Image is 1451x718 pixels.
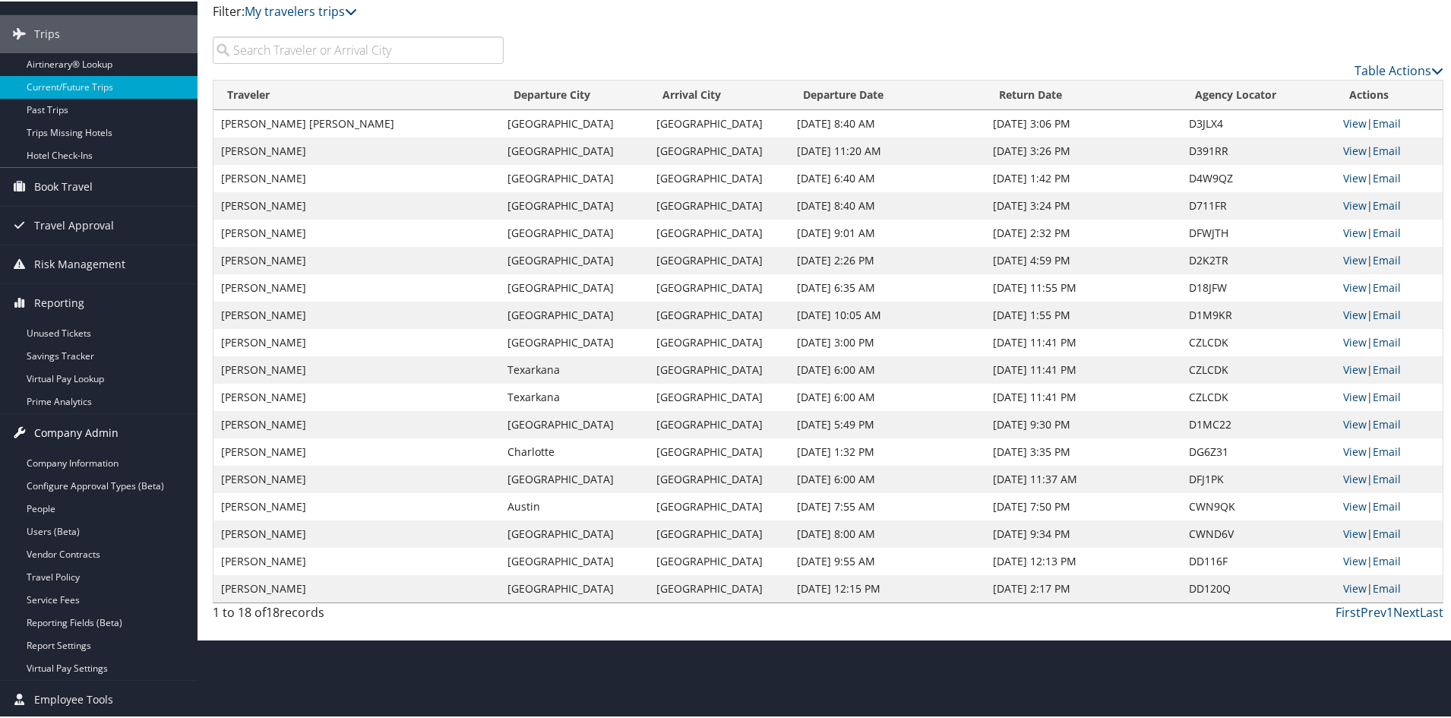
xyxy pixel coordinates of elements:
[500,136,649,163] td: [GEOGRAPHIC_DATA]
[649,136,789,163] td: [GEOGRAPHIC_DATA]
[1336,464,1443,492] td: |
[789,492,985,519] td: [DATE] 7:55 AM
[649,464,789,492] td: [GEOGRAPHIC_DATA]
[500,218,649,245] td: [GEOGRAPHIC_DATA]
[985,437,1181,464] td: [DATE] 3:35 PM
[500,327,649,355] td: [GEOGRAPHIC_DATA]
[500,546,649,574] td: [GEOGRAPHIC_DATA]
[1373,306,1401,321] a: Email
[1336,327,1443,355] td: |
[1373,224,1401,239] a: Email
[789,136,985,163] td: [DATE] 11:20 AM
[1181,273,1336,300] td: D18JFW
[213,35,504,62] input: Search Traveler or Arrival City
[1343,169,1367,184] a: View
[34,205,114,243] span: Travel Approval
[985,245,1181,273] td: [DATE] 4:59 PM
[1336,355,1443,382] td: |
[789,574,985,601] td: [DATE] 12:15 PM
[34,413,119,451] span: Company Admin
[789,300,985,327] td: [DATE] 10:05 AM
[1181,191,1336,218] td: D711FR
[34,14,60,52] span: Trips
[1181,327,1336,355] td: CZLCDK
[500,245,649,273] td: [GEOGRAPHIC_DATA]
[789,519,985,546] td: [DATE] 8:00 AM
[213,492,500,519] td: [PERSON_NAME]
[1373,388,1401,403] a: Email
[649,300,789,327] td: [GEOGRAPHIC_DATA]
[789,327,985,355] td: [DATE] 3:00 PM
[1181,245,1336,273] td: D2K2TR
[213,245,500,273] td: [PERSON_NAME]
[1343,197,1367,211] a: View
[649,245,789,273] td: [GEOGRAPHIC_DATA]
[789,245,985,273] td: [DATE] 2:26 PM
[1343,224,1367,239] a: View
[500,492,649,519] td: Austin
[1373,525,1401,539] a: Email
[985,519,1181,546] td: [DATE] 9:34 PM
[1373,142,1401,157] a: Email
[985,273,1181,300] td: [DATE] 11:55 PM
[985,300,1181,327] td: [DATE] 1:55 PM
[1336,382,1443,410] td: |
[985,109,1181,136] td: [DATE] 3:06 PM
[1336,300,1443,327] td: |
[1343,525,1367,539] a: View
[985,136,1181,163] td: [DATE] 3:26 PM
[213,327,500,355] td: [PERSON_NAME]
[213,574,500,601] td: [PERSON_NAME]
[500,109,649,136] td: [GEOGRAPHIC_DATA]
[34,244,125,282] span: Risk Management
[1343,115,1367,129] a: View
[985,327,1181,355] td: [DATE] 11:41 PM
[1343,388,1367,403] a: View
[500,355,649,382] td: Texarkana
[1343,306,1367,321] a: View
[500,191,649,218] td: [GEOGRAPHIC_DATA]
[500,382,649,410] td: Texarkana
[1181,300,1336,327] td: D1M9KR
[789,191,985,218] td: [DATE] 8:40 AM
[1181,492,1336,519] td: CWN9QK
[500,519,649,546] td: [GEOGRAPHIC_DATA]
[500,273,649,300] td: [GEOGRAPHIC_DATA]
[34,283,84,321] span: Reporting
[985,546,1181,574] td: [DATE] 12:13 PM
[1343,142,1367,157] a: View
[985,191,1181,218] td: [DATE] 3:24 PM
[649,327,789,355] td: [GEOGRAPHIC_DATA]
[1336,218,1443,245] td: |
[1373,580,1401,594] a: Email
[1336,109,1443,136] td: |
[1343,251,1367,266] a: View
[649,574,789,601] td: [GEOGRAPHIC_DATA]
[1361,603,1386,619] a: Prev
[1336,603,1361,619] a: First
[1181,109,1336,136] td: D3JLX4
[1343,279,1367,293] a: View
[985,464,1181,492] td: [DATE] 11:37 AM
[1373,115,1401,129] a: Email
[1336,136,1443,163] td: |
[1343,334,1367,348] a: View
[789,410,985,437] td: [DATE] 5:49 PM
[500,574,649,601] td: [GEOGRAPHIC_DATA]
[213,546,500,574] td: [PERSON_NAME]
[649,382,789,410] td: [GEOGRAPHIC_DATA]
[985,218,1181,245] td: [DATE] 2:32 PM
[245,2,357,18] a: My travelers trips
[649,492,789,519] td: [GEOGRAPHIC_DATA]
[789,464,985,492] td: [DATE] 6:00 AM
[1343,498,1367,512] a: View
[789,437,985,464] td: [DATE] 1:32 PM
[1181,519,1336,546] td: CWND6V
[1181,218,1336,245] td: DFWJTH
[213,355,500,382] td: [PERSON_NAME]
[789,382,985,410] td: [DATE] 6:00 AM
[213,464,500,492] td: [PERSON_NAME]
[789,273,985,300] td: [DATE] 6:35 AM
[649,437,789,464] td: [GEOGRAPHIC_DATA]
[34,679,113,717] span: Employee Tools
